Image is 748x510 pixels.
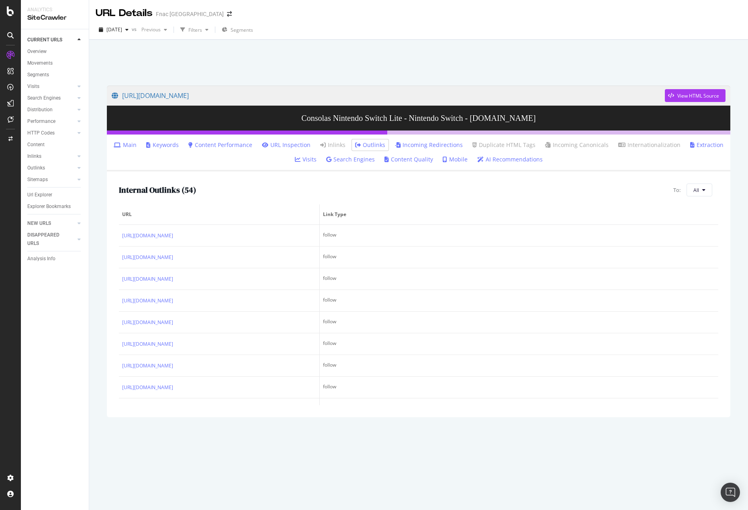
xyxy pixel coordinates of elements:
td: follow [320,268,718,290]
a: Analysis Info [27,255,83,263]
div: Analysis Info [27,255,55,263]
h3: Consolas Nintendo Switch Lite - Nintendo Switch - [DOMAIN_NAME] [107,106,730,131]
div: Content [27,141,45,149]
a: Content [27,141,83,149]
a: AI Recommendations [477,155,543,163]
a: Internationalization [618,141,681,149]
div: URL Details [96,6,153,20]
div: NEW URLS [27,219,51,228]
div: Fnac [GEOGRAPHIC_DATA] [156,10,224,18]
a: Main [114,141,137,149]
a: [URL][DOMAIN_NAME] [122,384,173,392]
td: follow [320,290,718,312]
a: Content Performance [188,141,252,149]
div: Analytics [27,6,82,13]
a: [URL][DOMAIN_NAME] [122,405,173,413]
td: follow [320,333,718,355]
span: URL [122,211,314,218]
a: [URL][DOMAIN_NAME] [122,253,173,261]
a: [URL][DOMAIN_NAME] [112,86,665,106]
a: Performance [27,117,75,126]
a: Extraction [690,141,723,149]
div: HTTP Codes [27,129,55,137]
div: Movements [27,59,53,67]
a: Outlinks [355,141,385,149]
div: Outlinks [27,164,45,172]
a: URL Inspection [262,141,311,149]
a: Url Explorer [27,191,83,199]
a: CURRENT URLS [27,36,75,44]
button: View HTML Source [665,89,726,102]
a: [URL][DOMAIN_NAME] [122,297,173,305]
a: [URL][DOMAIN_NAME] [122,340,173,348]
div: Visits [27,82,39,91]
td: follow [320,247,718,268]
a: [URL][DOMAIN_NAME] [122,318,173,326]
div: View HTML Source [677,92,719,99]
span: Segments [231,27,253,33]
button: Previous [138,23,170,36]
a: Overview [27,47,83,56]
a: HTTP Codes [27,129,75,137]
a: Search Engines [326,155,375,163]
a: Explorer Bookmarks [27,202,83,211]
a: Keywords [146,141,179,149]
a: Search Engines [27,94,75,102]
span: All [693,187,699,194]
div: Search Engines [27,94,61,102]
a: NEW URLS [27,219,75,228]
td: follow [320,377,718,398]
a: Incoming Redirections [395,141,463,149]
a: Content Quality [384,155,433,163]
div: Explorer Bookmarks [27,202,71,211]
div: Open Intercom Messenger [721,483,740,502]
a: Inlinks [27,152,75,161]
a: [URL][DOMAIN_NAME] [122,275,173,283]
span: 2025 Aug. 31st [106,26,122,33]
a: Distribution [27,106,75,114]
a: DISAPPEARED URLS [27,231,75,248]
div: SiteCrawler [27,13,82,22]
a: Inlinks [320,141,345,149]
td: follow [320,312,718,333]
a: Incoming Canonicals [545,141,609,149]
a: [URL][DOMAIN_NAME] [122,362,173,370]
div: Overview [27,47,47,56]
td: follow [320,398,718,420]
div: Url Explorer [27,191,52,199]
td: follow [320,225,718,247]
a: Segments [27,71,83,79]
a: [URL][DOMAIN_NAME] [122,232,173,240]
a: Mobile [443,155,468,163]
div: CURRENT URLS [27,36,62,44]
a: Duplicate HTML Tags [472,141,535,149]
a: Visits [27,82,75,91]
h2: Internal Outlinks ( 54 ) [119,186,196,194]
div: arrow-right-arrow-left [227,11,232,17]
button: [DATE] [96,23,132,36]
a: Sitemaps [27,175,75,184]
a: Visits [295,155,317,163]
a: Outlinks [27,164,75,172]
span: To: [673,186,681,194]
span: vs [132,26,138,33]
div: Distribution [27,106,53,114]
div: Performance [27,117,55,126]
div: Inlinks [27,152,41,161]
button: Filters [177,23,212,36]
div: Filters [188,27,202,33]
a: Movements [27,59,83,67]
div: DISAPPEARED URLS [27,231,68,248]
span: Link Type [323,211,713,218]
div: Sitemaps [27,175,48,184]
div: Segments [27,71,49,79]
span: Previous [138,26,161,33]
button: Segments [219,23,256,36]
button: All [687,184,712,196]
td: follow [320,355,718,377]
